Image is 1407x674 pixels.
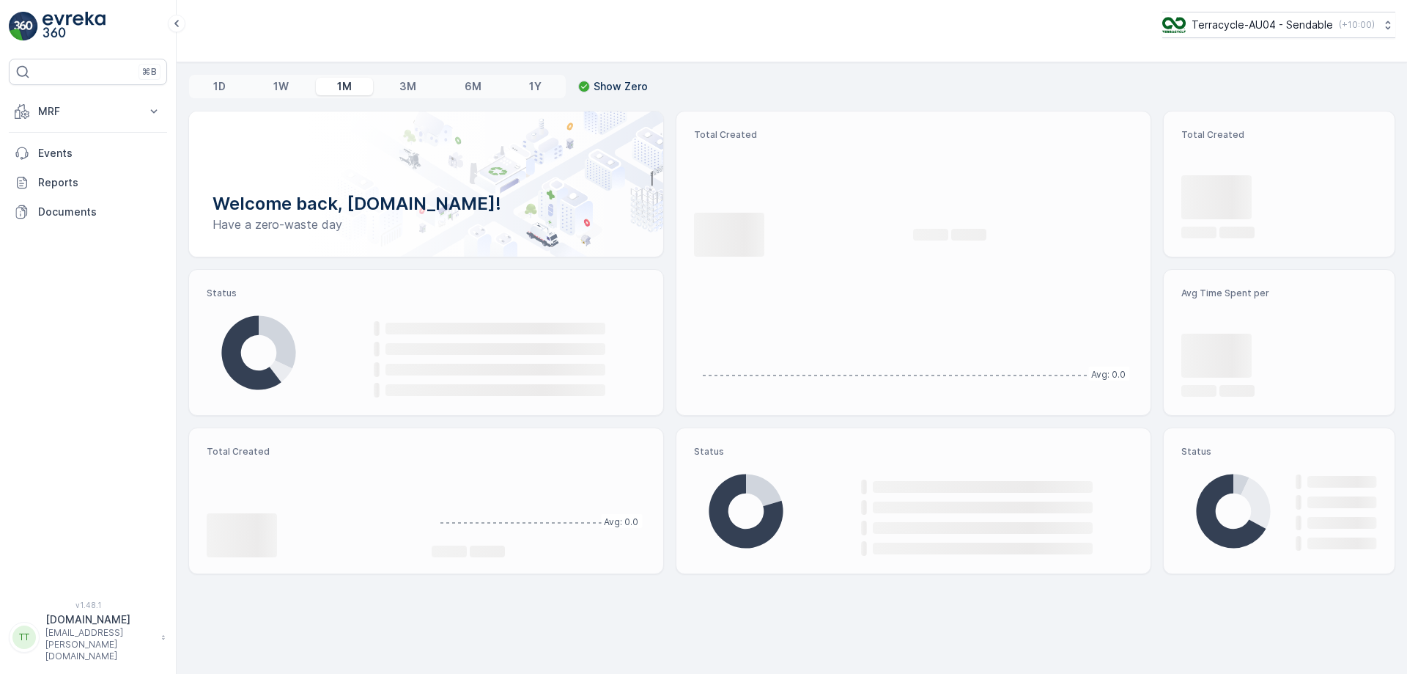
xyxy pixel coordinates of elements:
[594,79,648,94] p: Show Zero
[273,79,289,94] p: 1W
[45,627,154,662] p: [EMAIL_ADDRESS][PERSON_NAME][DOMAIN_NAME]
[213,192,640,216] p: Welcome back, [DOMAIN_NAME]!
[465,79,481,94] p: 6M
[213,79,226,94] p: 1D
[38,175,161,190] p: Reports
[207,446,420,458] p: Total Created
[12,626,36,649] div: TT
[9,601,167,609] span: v 1.48.1
[38,104,138,119] p: MRF
[9,168,167,197] a: Reports
[9,612,167,662] button: TT[DOMAIN_NAME][EMAIL_ADDRESS][PERSON_NAME][DOMAIN_NAME]
[38,205,161,219] p: Documents
[207,287,646,299] p: Status
[213,216,640,233] p: Have a zero-waste day
[337,79,352,94] p: 1M
[399,79,416,94] p: 3M
[1162,17,1186,33] img: terracycle_logo.png
[1162,12,1395,38] button: Terracycle-AU04 - Sendable(+10:00)
[45,612,154,627] p: [DOMAIN_NAME]
[38,146,161,161] p: Events
[1339,19,1375,31] p: ( +10:00 )
[529,79,542,94] p: 1Y
[1181,287,1377,299] p: Avg Time Spent per
[142,66,157,78] p: ⌘B
[43,12,106,41] img: logo_light-DOdMpM7g.png
[9,197,167,227] a: Documents
[9,139,167,168] a: Events
[694,446,1133,458] p: Status
[1181,446,1377,458] p: Status
[9,97,167,126] button: MRF
[1181,129,1377,141] p: Total Created
[9,12,38,41] img: logo
[694,129,1133,141] p: Total Created
[1192,18,1333,32] p: Terracycle-AU04 - Sendable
